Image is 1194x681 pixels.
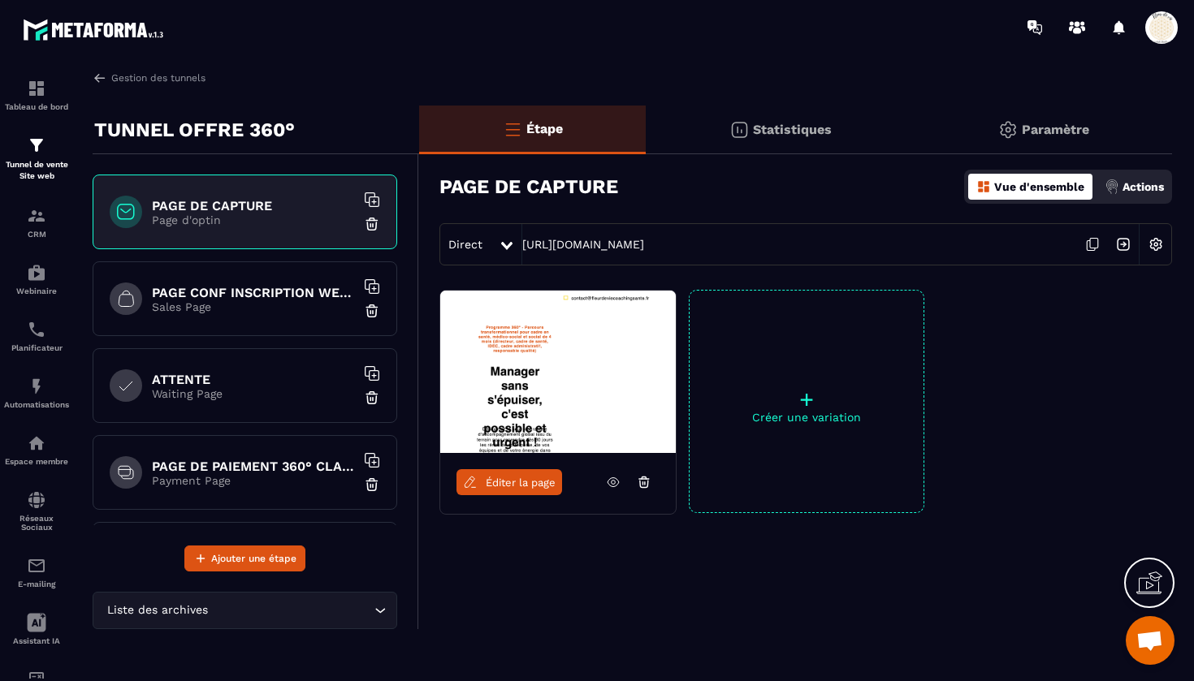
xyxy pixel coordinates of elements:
[152,213,355,226] p: Page d'optin
[4,514,69,532] p: Réseaux Sociaux
[729,120,749,140] img: stats.20deebd0.svg
[4,123,69,194] a: formationformationTunnel de vente Site web
[4,457,69,466] p: Espace membre
[690,411,924,424] p: Créer une variation
[27,320,46,339] img: scheduler
[4,230,69,239] p: CRM
[364,390,380,406] img: trash
[27,377,46,396] img: automations
[93,71,205,85] a: Gestion des tunnels
[1105,179,1119,194] img: actions.d6e523a2.png
[93,71,107,85] img: arrow
[456,469,562,495] a: Éditer la page
[27,556,46,575] img: email
[4,343,69,352] p: Planificateur
[440,291,676,453] img: image
[27,433,46,453] img: automations
[976,179,991,194] img: dashboard-orange.40269519.svg
[27,79,46,98] img: formation
[1108,229,1139,260] img: arrow-next.bcc2205e.svg
[1123,180,1164,193] p: Actions
[152,474,355,487] p: Payment Page
[4,364,69,421] a: automationsautomationsAutomatisations
[4,400,69,409] p: Automatisations
[4,251,69,308] a: automationsautomationsWebinaire
[4,601,69,657] a: Assistant IA
[23,15,169,45] img: logo
[103,601,211,619] span: Liste des archives
[364,476,380,493] img: trash
[4,421,69,478] a: automationsautomationsEspace membre
[152,372,355,387] h6: ATTENTE
[93,592,397,629] div: Search for option
[690,388,924,411] p: +
[4,580,69,588] p: E-mailing
[4,308,69,364] a: schedulerschedulerPlanificateur
[439,175,618,198] h3: PAGE DE CAPTURE
[152,300,355,313] p: Sales Page
[94,114,295,146] p: TUNNEL OFFRE 360°
[152,285,355,300] h6: PAGE CONF INSCRIPTION WEBINAIRE
[4,636,69,645] p: Assistant IA
[4,194,69,251] a: formationformationCRM
[4,67,69,123] a: formationformationTableau de bord
[27,206,46,226] img: formation
[486,476,556,489] span: Éditer la page
[211,550,296,567] span: Ajouter une étape
[998,120,1018,140] img: setting-gr.5f69749f.svg
[27,263,46,282] img: automations
[1126,616,1175,665] div: Ouvrir le chat
[4,102,69,111] p: Tableau de bord
[503,119,522,139] img: bars-o.4a397970.svg
[4,544,69,601] a: emailemailE-mailing
[152,387,355,400] p: Waiting Page
[1140,229,1171,260] img: setting-w.858f3a88.svg
[4,478,69,544] a: social-networksocial-networkRéseaux Sociaux
[526,121,563,136] p: Étape
[994,180,1084,193] p: Vue d'ensemble
[152,459,355,474] h6: PAGE DE PAIEMENT 360° CLASSIQUE
[364,303,380,319] img: trash
[4,287,69,295] p: Webinaire
[364,216,380,232] img: trash
[1022,122,1089,137] p: Paramètre
[27,136,46,155] img: formation
[184,545,305,571] button: Ajouter une étape
[27,490,46,510] img: social-network
[4,159,69,182] p: Tunnel de vente Site web
[522,238,644,251] a: [URL][DOMAIN_NAME]
[152,198,355,213] h6: PAGE DE CAPTURE
[211,601,370,619] input: Search for option
[753,122,832,137] p: Statistiques
[448,238,482,251] span: Direct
